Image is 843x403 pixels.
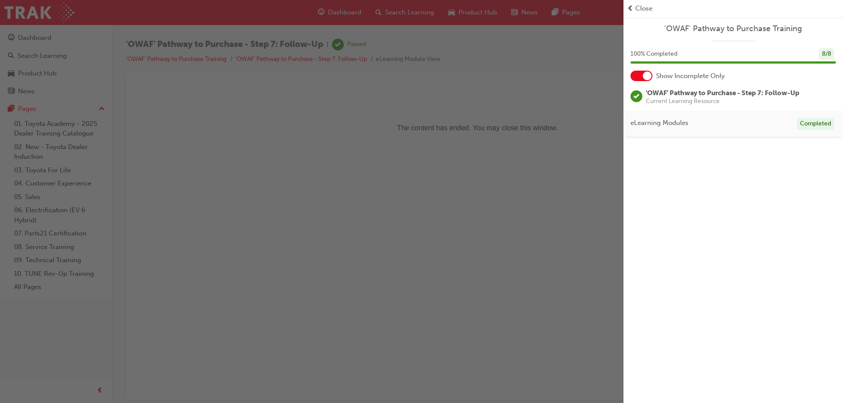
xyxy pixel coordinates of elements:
span: Close [635,4,652,14]
span: 100 % Completed [630,49,677,59]
button: prev-iconClose [627,4,839,14]
span: Current Learning Resource [646,98,800,104]
span: eLearning Modules [630,118,688,128]
span: prev-icon [627,4,634,14]
div: 8 / 8 [819,48,834,60]
p: The content has ended. You may close this window. [4,7,685,46]
a: 'OWAF' Pathway to Purchase Training [630,24,836,34]
div: Completed [797,118,834,130]
span: 'OWAF' Pathway to Purchase - Step 7: Follow-Up [646,89,800,97]
span: learningRecordVerb_PASS-icon [630,90,642,102]
span: Show Incomplete Only [656,71,725,81]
